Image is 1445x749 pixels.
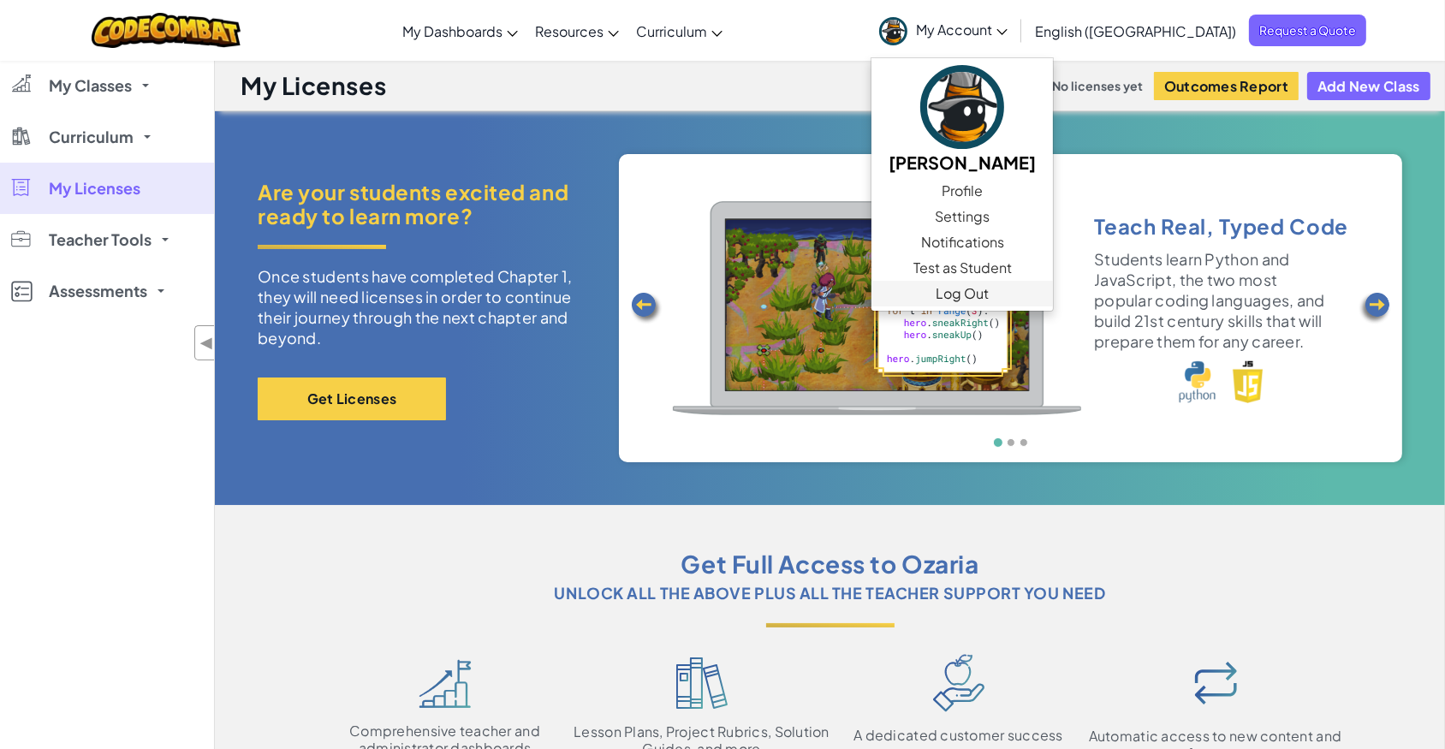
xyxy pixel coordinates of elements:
[49,283,147,299] span: Assessments
[871,255,1053,281] a: Test as Student
[49,129,134,145] span: Curriculum
[394,8,526,54] a: My Dashboards
[871,178,1053,204] a: Profile
[258,266,593,348] p: Once students have completed Chapter 1, they will need licenses in order to continue their journe...
[871,62,1053,178] a: [PERSON_NAME]
[1358,291,1392,325] img: Arrow_Left.png
[933,654,984,712] img: IconCustomerSuccess.svg
[1233,360,1264,403] img: javascript_logo.png
[629,291,663,325] img: Arrow_Left.png
[419,659,472,708] img: IconDashboard.svg
[916,21,1008,39] span: My Account
[1026,8,1245,54] a: English ([GEOGRAPHIC_DATA])
[1094,249,1334,352] p: Students learn Python and JavaScript, the two most popular coding languages, and build 21st centu...
[627,8,731,54] a: Curriculum
[1179,360,1216,403] img: python_logo.png
[1154,72,1299,100] button: Outcomes Report
[49,232,152,247] span: Teacher Tools
[199,330,214,355] span: ◀
[258,377,446,420] button: Get Licenses
[1094,213,1348,239] span: Teach Real, Typed Code
[1052,79,1143,92] span: No licenses yet
[636,22,707,40] span: Curriculum
[871,204,1053,229] a: Settings
[402,22,502,40] span: My Dashboards
[1249,15,1366,46] a: Request a Quote
[526,8,627,54] a: Resources
[49,78,132,93] span: My Classes
[871,229,1053,255] a: Notifications
[258,180,593,228] span: Are your students excited and ready to learn more?
[676,657,728,709] img: IconLessonPlans.svg
[49,181,140,196] span: My Licenses
[555,580,1106,606] span: Unlock all the above plus all the teacher support you need
[1186,653,1246,713] img: IconAutomaticAccess.svg
[920,65,1004,149] img: avatar
[1307,72,1430,100] button: Add New Class
[871,281,1053,306] a: Log Out
[1035,22,1236,40] span: English ([GEOGRAPHIC_DATA])
[92,13,241,48] img: CodeCombat logo
[535,22,604,40] span: Resources
[681,548,979,580] span: Get Full Access to Ozaria
[871,3,1016,57] a: My Account
[889,149,1036,175] h5: [PERSON_NAME]
[241,69,386,102] h1: My Licenses
[879,17,907,45] img: avatar
[921,232,1004,253] span: Notifications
